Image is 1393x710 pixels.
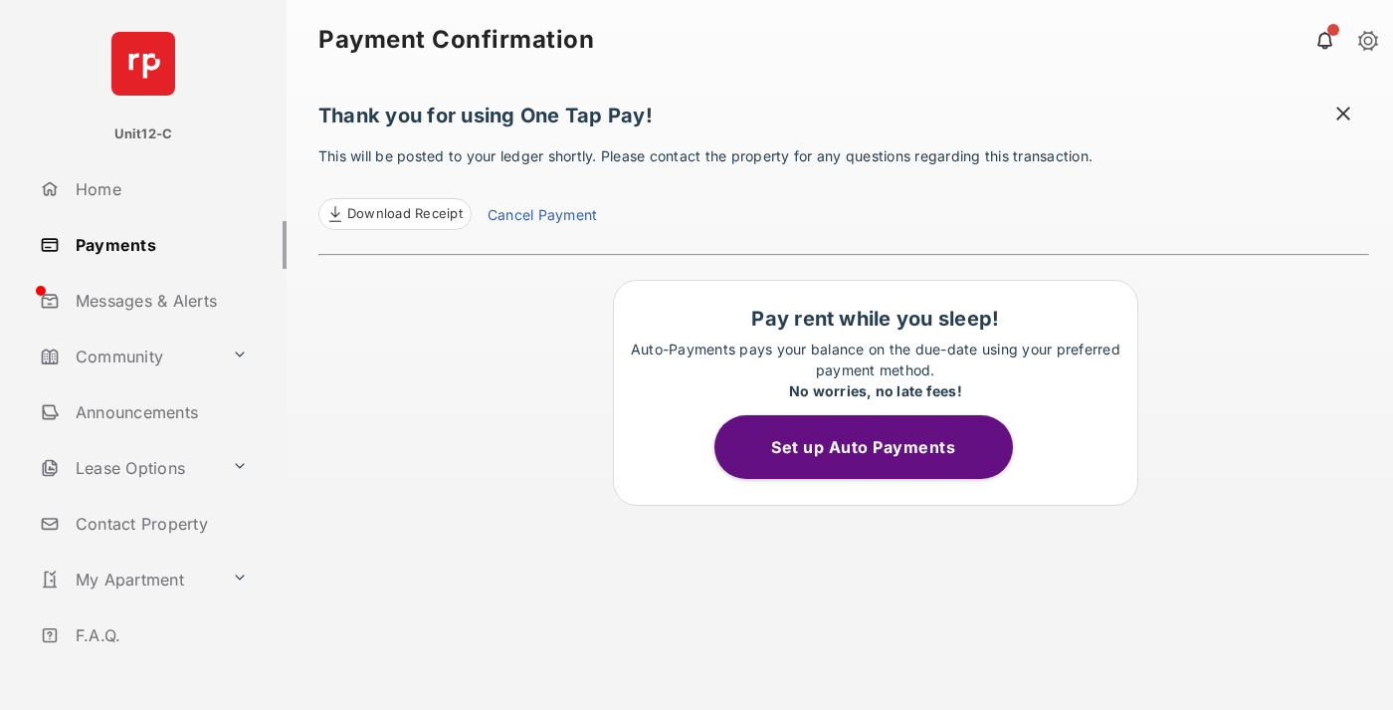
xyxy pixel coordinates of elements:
a: Announcements [32,388,287,436]
a: Cancel Payment [488,204,597,230]
a: Payments [32,221,287,269]
a: Messages & Alerts [32,277,287,325]
a: Community [32,333,224,380]
a: Home [32,165,287,213]
img: svg+xml;base64,PHN2ZyB4bWxucz0iaHR0cDovL3d3dy53My5vcmcvMjAwMC9zdmciIHdpZHRoPSI2NCIgaGVpZ2h0PSI2NC... [111,32,175,96]
span: Download Receipt [347,204,463,224]
h1: Pay rent while you sleep! [624,307,1127,331]
p: Auto-Payments pays your balance on the due-date using your preferred payment method. [624,339,1127,401]
strong: Payment Confirmation [318,28,594,52]
h1: Thank you for using One Tap Pay! [318,104,1369,137]
a: Lease Options [32,444,224,492]
a: My Apartment [32,556,224,603]
a: Set up Auto Payments [714,437,1037,457]
a: Contact Property [32,500,287,548]
div: No worries, no late fees! [624,380,1127,401]
button: Set up Auto Payments [714,415,1013,479]
a: F.A.Q. [32,611,287,659]
p: This will be posted to your ledger shortly. Please contact the property for any questions regardi... [318,145,1369,230]
p: Unit12-C [114,124,173,144]
a: Download Receipt [318,198,472,230]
